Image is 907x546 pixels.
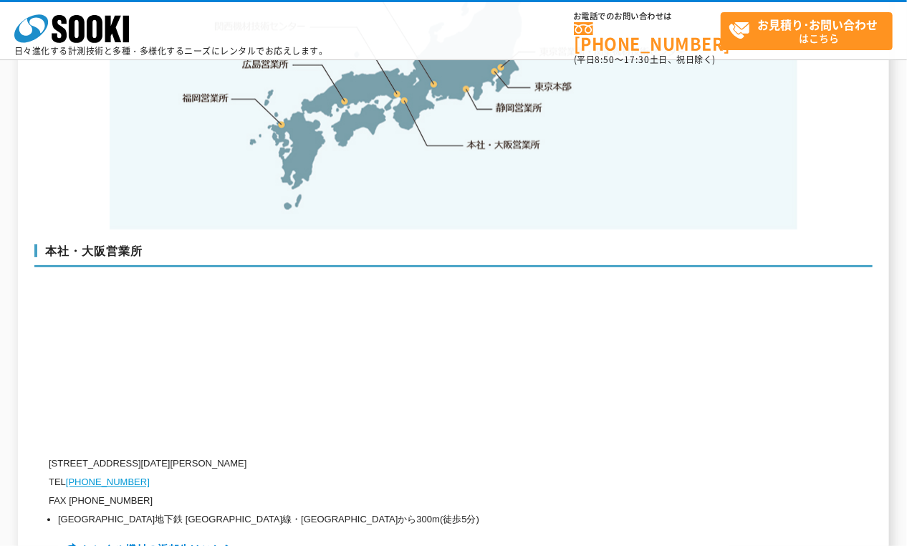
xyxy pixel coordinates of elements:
a: [PHONE_NUMBER] [66,477,150,488]
span: 8:50 [595,53,615,66]
p: FAX [PHONE_NUMBER] [49,492,736,511]
a: [PHONE_NUMBER] [574,22,721,52]
p: [STREET_ADDRESS][DATE][PERSON_NAME] [49,455,736,474]
strong: お見積り･お問い合わせ [758,16,878,33]
a: 本社・大阪営業所 [466,138,541,152]
span: お電話でのお問い合わせは [574,12,721,21]
span: 17:30 [624,53,650,66]
a: 静岡営業所 [496,101,542,115]
p: TEL [49,474,736,492]
a: 福岡営業所 [182,91,229,105]
a: 東京本部 [535,80,572,95]
p: 日々進化する計測技術と多種・多様化するニーズにレンタルでお応えします。 [14,47,328,55]
a: お見積り･お問い合わせはこちら [721,12,893,50]
li: [GEOGRAPHIC_DATA]地下鉄 [GEOGRAPHIC_DATA]線・[GEOGRAPHIC_DATA]から300m(徒歩5分) [58,511,736,530]
h3: 本社・大阪営業所 [34,244,873,267]
span: (平日 ～ 土日、祝日除く) [574,53,716,66]
span: はこちら [729,13,892,49]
